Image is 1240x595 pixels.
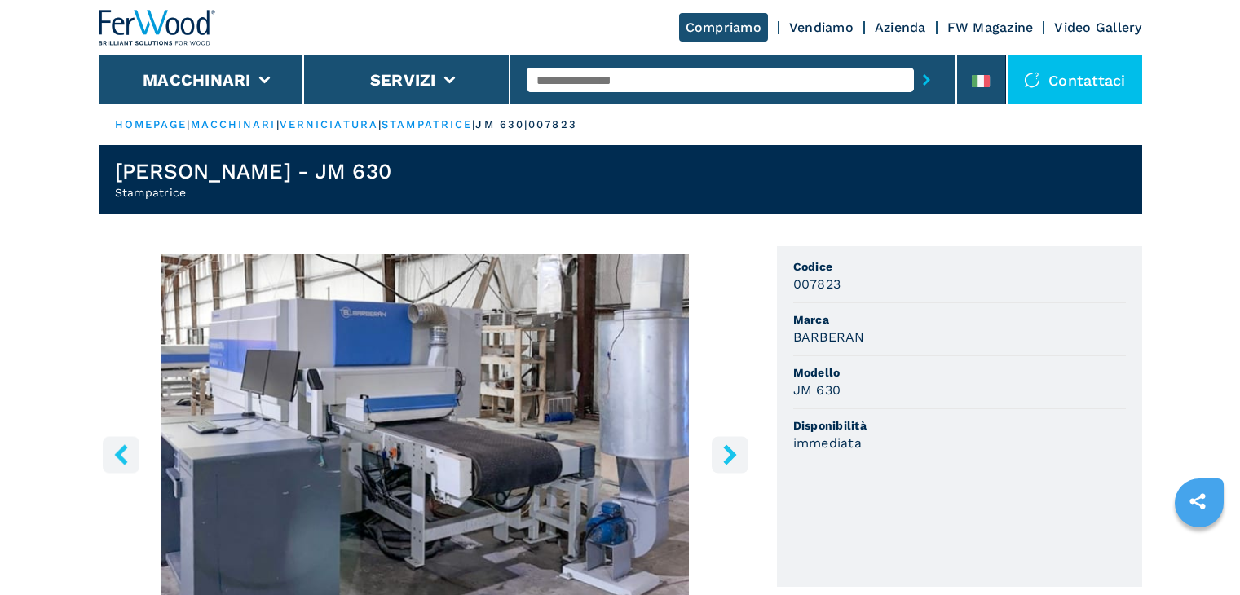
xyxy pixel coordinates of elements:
[679,13,768,42] a: Compriamo
[914,61,939,99] button: submit-button
[187,118,190,130] span: |
[103,436,139,473] button: left-button
[115,118,188,130] a: HOMEPAGE
[793,258,1126,275] span: Codice
[280,118,378,130] a: verniciatura
[475,117,528,132] p: jm 630 |
[472,118,475,130] span: |
[276,118,280,130] span: |
[528,117,577,132] p: 007823
[875,20,926,35] a: Azienda
[947,20,1034,35] a: FW Magazine
[1054,20,1141,35] a: Video Gallery
[370,70,436,90] button: Servizi
[1171,522,1228,583] iframe: Chat
[191,118,276,130] a: macchinari
[378,118,382,130] span: |
[793,311,1126,328] span: Marca
[143,70,251,90] button: Macchinari
[793,434,862,452] h3: immediata
[1177,481,1218,522] a: sharethis
[1008,55,1142,104] div: Contattaci
[789,20,854,35] a: Vendiamo
[115,158,392,184] h1: [PERSON_NAME] - JM 630
[115,184,392,201] h2: Stampatrice
[793,417,1126,434] span: Disponibilità
[793,275,841,293] h3: 007823
[1024,72,1040,88] img: Contattaci
[793,381,841,399] h3: JM 630
[99,10,216,46] img: Ferwood
[793,328,865,346] h3: BARBERAN
[382,118,472,130] a: stampatrice
[712,436,748,473] button: right-button
[793,364,1126,381] span: Modello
